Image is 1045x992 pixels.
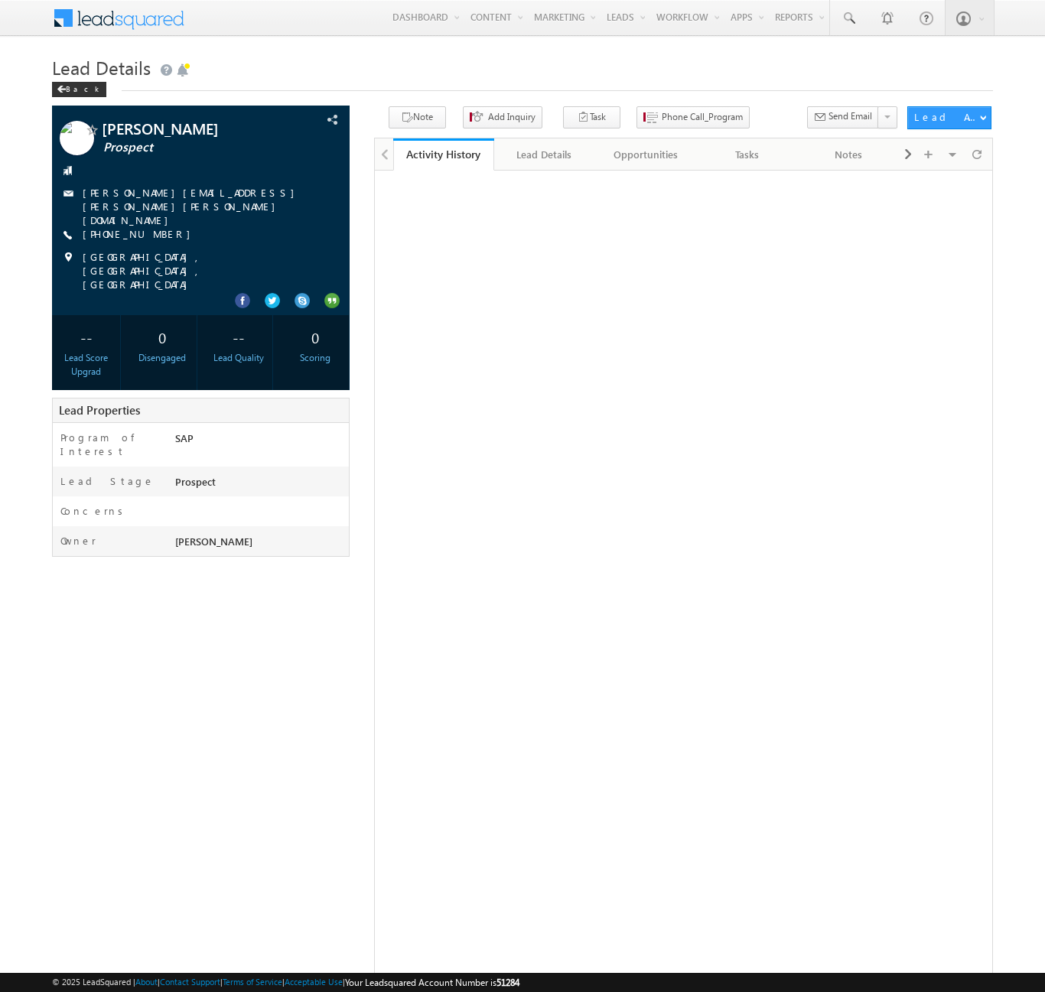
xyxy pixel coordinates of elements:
[389,106,446,128] button: Note
[52,55,151,80] span: Lead Details
[285,351,345,365] div: Scoring
[175,535,252,548] span: [PERSON_NAME]
[798,138,899,171] a: Notes
[83,227,198,242] span: [PHONE_NUMBER]
[209,351,269,365] div: Lead Quality
[488,110,536,124] span: Add Inquiry
[102,121,285,136] span: [PERSON_NAME]
[907,106,991,129] button: Lead Actions
[494,138,595,171] a: Lead Details
[160,977,220,987] a: Contact Support
[463,106,542,128] button: Add Inquiry
[662,110,743,124] span: Phone Call_Program
[103,140,287,155] span: Prospect
[709,145,784,164] div: Tasks
[209,323,269,351] div: --
[405,147,483,161] div: Activity History
[697,138,798,171] a: Tasks
[52,81,114,94] a: Back
[83,186,302,226] a: [PERSON_NAME][EMAIL_ADDRESS][PERSON_NAME][PERSON_NAME][DOMAIN_NAME]
[345,977,519,988] span: Your Leadsquared Account Number is
[223,977,282,987] a: Terms of Service
[60,121,94,161] img: Profile photo
[59,402,140,418] span: Lead Properties
[810,145,885,164] div: Notes
[60,534,96,548] label: Owner
[60,474,155,488] label: Lead Stage
[52,82,106,97] div: Back
[285,977,343,987] a: Acceptable Use
[636,106,750,128] button: Phone Call_Program
[52,975,519,990] span: © 2025 LeadSquared | | | | |
[83,250,322,291] span: [GEOGRAPHIC_DATA], [GEOGRAPHIC_DATA], [GEOGRAPHIC_DATA]
[60,431,160,458] label: Program of Interest
[829,109,872,123] span: Send Email
[56,351,116,379] div: Lead Score Upgrad
[56,323,116,351] div: --
[171,474,349,496] div: Prospect
[171,431,349,452] div: SAP
[596,138,697,171] a: Opportunities
[496,977,519,988] span: 51284
[608,145,683,164] div: Opportunities
[135,977,158,987] a: About
[285,323,345,351] div: 0
[914,110,979,124] div: Lead Actions
[506,145,581,164] div: Lead Details
[132,351,193,365] div: Disengaged
[563,106,620,128] button: Task
[60,504,129,518] label: Concerns
[807,106,879,128] button: Send Email
[393,138,494,171] a: Activity History
[132,323,193,351] div: 0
